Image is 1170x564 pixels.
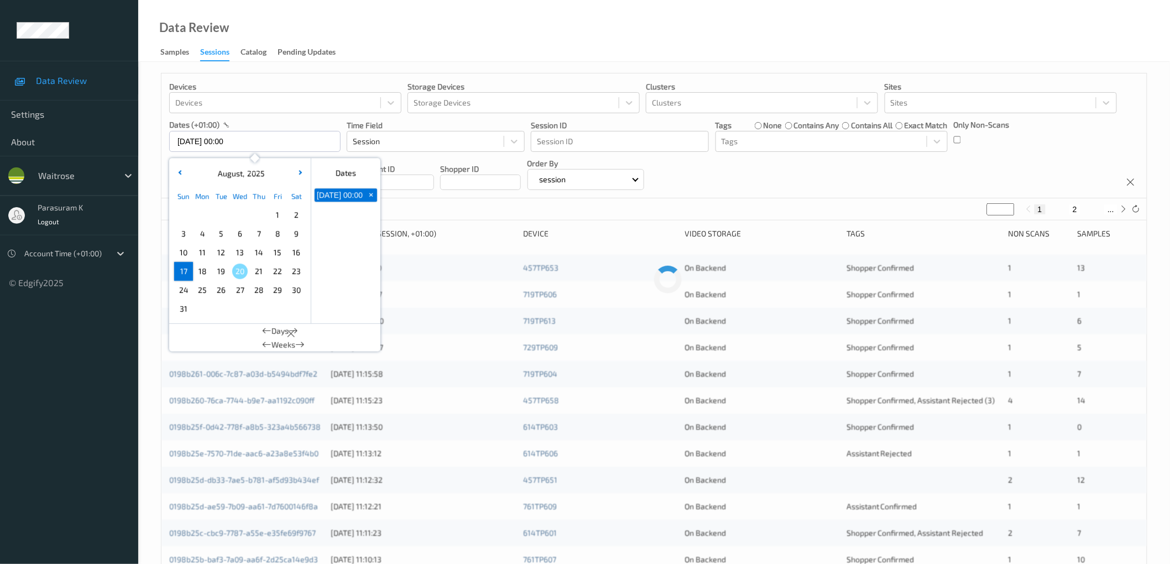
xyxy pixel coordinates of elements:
[523,369,557,378] a: 719TP604
[847,555,915,564] span: Shopper Confirmed
[169,119,220,130] p: dates (+01:00)
[685,289,839,300] div: On Backend
[1078,289,1081,299] span: 1
[331,228,515,239] div: Timestamp (Session, +01:00)
[1008,369,1011,378] span: 1
[1078,396,1086,405] span: 14
[685,368,839,379] div: On Backend
[847,449,912,458] span: Assistant Rejected
[212,299,231,318] div: Choose Tuesday September 02 of 2025
[523,289,557,299] a: 719TP606
[523,502,557,511] a: 761TP609
[1008,228,1069,239] div: Non Scans
[763,120,782,131] label: none
[685,528,839,539] div: On Backend
[251,263,267,279] span: 21
[249,262,268,281] div: Choose Thursday August 21 of 2025
[1078,228,1139,239] div: Samples
[270,245,285,260] span: 15
[847,228,1000,239] div: Tags
[715,120,732,131] p: Tags
[232,282,248,298] span: 27
[193,224,212,243] div: Choose Monday August 04 of 2025
[231,281,249,299] div: Choose Wednesday August 27 of 2025
[523,449,558,458] a: 614TP606
[249,224,268,243] div: Choose Thursday August 07 of 2025
[213,263,229,279] span: 19
[1078,342,1082,352] span: 5
[1078,502,1081,511] span: 1
[174,299,193,318] div: Choose Sunday August 31 of 2025
[1104,204,1117,214] button: ...
[847,289,915,299] span: Shopper Confirmed
[1078,422,1082,431] span: 0
[278,46,336,60] div: Pending Updates
[847,528,984,537] span: Shopper Confirmed, Assistant Rejected
[200,46,229,61] div: Sessions
[268,205,287,224] div: Choose Friday August 01 of 2025
[523,422,558,431] a: 614TP603
[193,243,212,262] div: Choose Monday August 11 of 2025
[213,282,229,298] span: 26
[1078,316,1082,325] span: 6
[268,262,287,281] div: Choose Friday August 22 of 2025
[331,395,515,406] div: [DATE] 11:15:23
[685,448,839,459] div: On Backend
[851,120,892,131] label: contains all
[268,281,287,299] div: Choose Friday August 29 of 2025
[365,189,377,201] span: +
[160,45,200,60] a: Samples
[523,528,557,537] a: 614TP601
[176,226,191,241] span: 3
[287,281,306,299] div: Choose Saturday August 30 of 2025
[685,342,839,353] div: On Backend
[311,162,380,183] div: Dates
[215,168,243,178] span: August
[331,421,515,433] div: [DATE] 11:13:50
[169,369,317,378] a: 0198b261-006c-7c87-a03d-b5494bdf7fe2
[176,282,191,298] span: 24
[231,262,249,281] div: Choose Wednesday August 20 of 2025
[195,226,210,241] span: 4
[169,396,315,405] a: 0198b260-76ca-7744-b9e7-aa1192c090ff
[331,368,515,379] div: [DATE] 11:15:58
[954,119,1010,130] p: Only Non-Scans
[794,120,839,131] label: contains any
[193,187,212,205] div: Mon
[174,224,193,243] div: Choose Sunday August 03 of 2025
[847,369,915,378] span: Shopper Confirmed
[249,299,268,318] div: Choose Thursday September 04 of 2025
[1078,528,1082,537] span: 7
[249,243,268,262] div: Choose Thursday August 14 of 2025
[249,281,268,299] div: Choose Thursday August 28 of 2025
[268,299,287,318] div: Choose Friday September 05 of 2025
[523,263,558,272] a: 457TP653
[331,315,515,326] div: [DATE] 11:20:30
[169,81,401,92] p: Devices
[195,245,210,260] span: 11
[212,205,231,224] div: Choose Tuesday July 29 of 2025
[251,226,267,241] span: 7
[231,187,249,205] div: Wed
[685,421,839,433] div: On Backend
[212,243,231,262] div: Choose Tuesday August 12 of 2025
[213,245,229,260] span: 12
[231,299,249,318] div: Choose Wednesday September 03 of 2025
[193,281,212,299] div: Choose Monday August 25 of 2025
[289,226,304,241] span: 9
[1008,342,1011,352] span: 1
[1008,555,1011,564] span: 1
[523,475,557,484] a: 457TP651
[195,263,210,279] span: 18
[523,342,558,352] a: 729TP609
[200,45,241,61] a: Sessions
[249,205,268,224] div: Choose Thursday July 31 of 2025
[287,205,306,224] div: Choose Saturday August 02 of 2025
[315,188,365,202] button: [DATE] 00:00
[523,316,556,325] a: 719TP613
[847,502,917,511] span: Assistant Confirmed
[176,301,191,317] span: 31
[847,316,915,325] span: Shopper Confirmed
[174,205,193,224] div: Choose Sunday July 27 of 2025
[1078,369,1082,378] span: 7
